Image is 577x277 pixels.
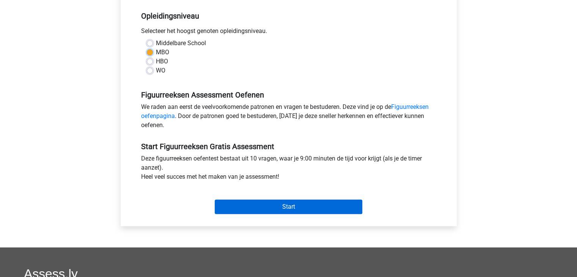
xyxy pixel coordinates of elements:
div: Selecteer het hoogst genoten opleidingsniveau. [135,27,442,39]
div: Deze figuurreeksen oefentest bestaat uit 10 vragen, waar je 9:00 minuten de tijd voor krijgt (als... [135,154,442,184]
h5: Opleidingsniveau [141,8,436,24]
label: MBO [156,48,169,57]
h5: Start Figuurreeksen Gratis Assessment [141,142,436,151]
h5: Figuurreeksen Assessment Oefenen [141,90,436,99]
div: We raden aan eerst de veelvoorkomende patronen en vragen te bestuderen. Deze vind je op de . Door... [135,102,442,133]
input: Start [215,200,362,214]
label: WO [156,66,165,75]
label: Middelbare School [156,39,206,48]
label: HBO [156,57,168,66]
